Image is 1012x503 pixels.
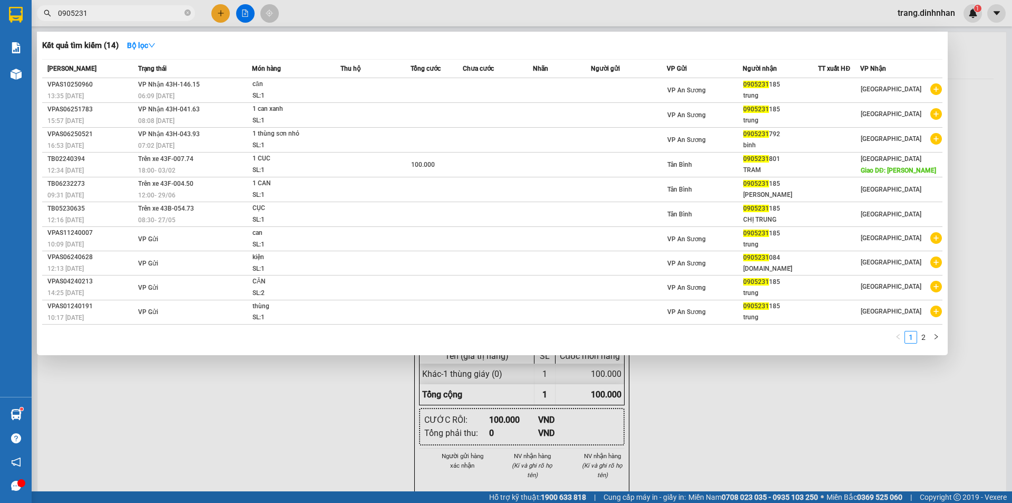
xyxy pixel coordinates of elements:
div: CHỊ TRUNG [743,214,818,225]
div: CĂN [252,276,332,288]
span: VP Nhận 43H-043.93 [138,130,200,138]
span: Giao DĐ: [PERSON_NAME] [861,167,936,174]
span: 12:13 [DATE] [47,265,84,272]
span: Trên xe 43F-007.74 [138,155,193,163]
div: trung [743,239,818,250]
li: 2 [917,331,930,344]
span: Chưa cước [463,65,494,72]
div: trung [743,90,818,101]
div: VPAS06251783 [47,104,135,115]
li: Next Page [930,331,942,344]
div: SL: 2 [252,288,332,299]
span: [GEOGRAPHIC_DATA] [861,135,921,143]
span: VP Nhận 43H-041.63 [138,106,200,113]
div: VPAS10250960 [47,79,135,90]
span: 08:08 [DATE] [138,117,174,125]
sup: 1 [20,407,23,411]
div: trung [743,288,818,299]
span: search [44,10,51,17]
span: 10:09 [DATE] [47,241,84,248]
span: 07:02 [DATE] [138,142,174,149]
span: Thu hộ [340,65,361,72]
span: close-circle [184,8,191,18]
span: VP Nhận 43H-146.15 [138,81,200,88]
span: plus-circle [930,83,942,95]
div: TB02240394 [47,154,135,165]
div: [PERSON_NAME] [743,189,818,201]
span: plus-circle [930,232,942,244]
span: Tổng cước [411,65,441,72]
img: logo-vxr [9,7,23,23]
img: solution-icon [11,42,22,53]
span: 0905231 [743,155,769,163]
span: 12:00 - 29/06 [138,192,176,199]
div: kiện [252,252,332,263]
div: CỤC [252,203,332,214]
div: 185 [743,104,818,115]
div: TB06232273 [47,178,135,189]
span: Tân Bình [667,186,692,193]
span: 13:35 [DATE] [47,92,84,100]
div: SL: 1 [252,312,332,324]
li: Previous Page [892,331,904,344]
span: [GEOGRAPHIC_DATA] [861,308,921,315]
span: VP An Sương [667,284,706,291]
span: VP An Sương [667,260,706,267]
span: VP Gửi [138,260,158,267]
span: [GEOGRAPHIC_DATA] [861,155,921,163]
div: trung [743,312,818,323]
div: 185 [743,203,818,214]
span: Trên xe 43F-004.50 [138,180,193,187]
span: VP Gửi [138,235,158,243]
span: Nhãn [533,65,548,72]
span: 0905231 [743,205,769,212]
a: 1 [905,331,917,343]
span: 06:09 [DATE] [138,92,174,100]
img: warehouse-icon [11,409,22,420]
div: 084 [743,252,818,263]
div: trung [743,115,818,126]
div: SL: 1 [252,239,332,251]
div: SL: 1 [252,90,332,102]
div: SL: 1 [252,189,332,201]
button: Bộ lọcdown [119,37,164,54]
span: plus-circle [930,306,942,317]
span: 12:34 [DATE] [47,167,84,174]
span: 16:53 [DATE] [47,142,84,149]
span: 0905231 [743,302,769,310]
div: 185 [743,228,818,239]
span: 0905231 [743,130,769,138]
span: VP An Sương [667,136,706,144]
span: Người gửi [591,65,620,72]
span: [GEOGRAPHIC_DATA] [861,259,921,266]
div: SL: 1 [252,214,332,226]
span: 10:17 [DATE] [47,314,84,321]
span: Trạng thái [138,65,167,72]
div: 185 [743,301,818,312]
div: TB05230635 [47,203,135,214]
div: can [252,227,332,239]
button: right [930,331,942,344]
div: thùng [252,301,332,312]
span: Trên xe 43B-054.73 [138,205,194,212]
span: right [933,334,939,340]
span: 0905231 [743,81,769,88]
span: close-circle [184,10,191,16]
span: VP An Sương [667,87,706,94]
span: VP Gửi [667,65,687,72]
span: 12:16 [DATE] [47,216,84,224]
span: 14:25 [DATE] [47,289,84,297]
div: 185 [743,79,818,90]
button: left [892,331,904,344]
div: VPAS11240007 [47,227,135,239]
span: Tân Bình [667,211,692,218]
span: Tân Bình [667,161,692,168]
div: binh [743,140,818,151]
span: 18:00 - 03/02 [138,167,176,174]
span: Người nhận [743,65,777,72]
span: plus-circle [930,108,942,120]
div: SL: 1 [252,165,332,176]
span: 0905231 [743,278,769,286]
span: VP An Sương [667,235,706,243]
